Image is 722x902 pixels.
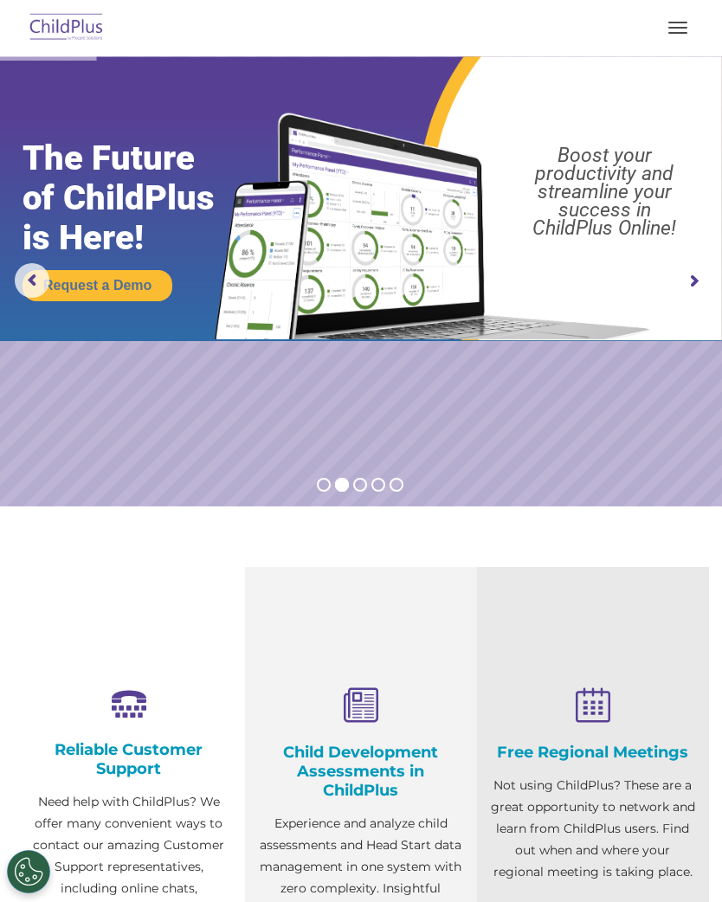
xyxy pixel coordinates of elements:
[23,139,253,258] rs-layer: The Future of ChildPlus is Here!
[498,146,712,237] rs-layer: Boost your productivity and streamline your success in ChildPlus Online!
[26,8,107,48] img: ChildPlus by Procare Solutions
[26,740,232,778] h4: Reliable Customer Support
[490,743,696,762] h4: Free Regional Meetings
[7,850,50,893] button: Cookies Settings
[258,743,464,800] h4: Child Development Assessments in ChildPlus
[23,270,172,301] a: Request a Demo
[490,775,696,883] p: Not using ChildPlus? These are a great opportunity to network and learn from ChildPlus users. Fin...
